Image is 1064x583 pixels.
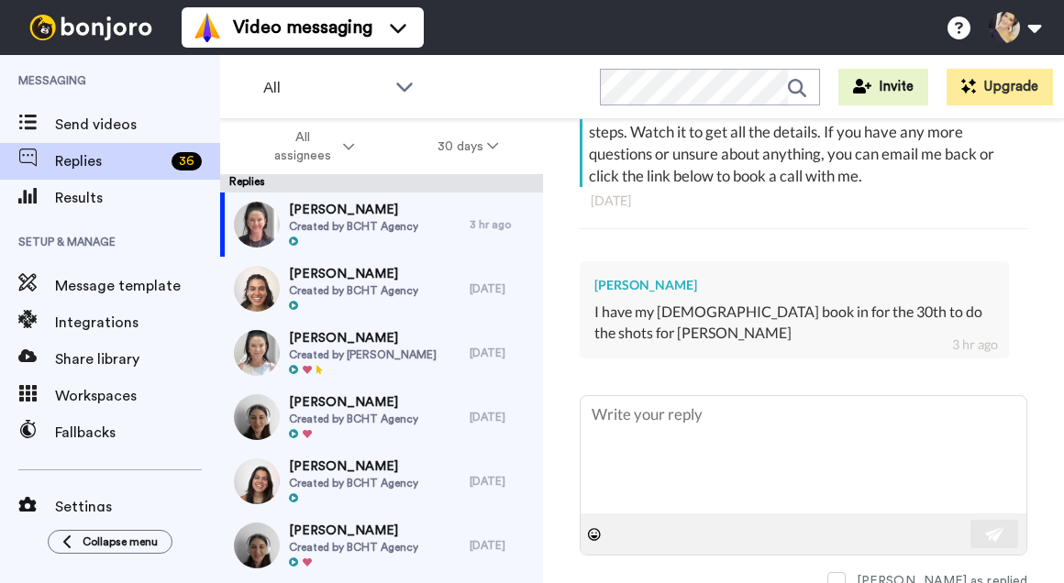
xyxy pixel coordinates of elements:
[985,527,1005,542] img: send-white.svg
[265,128,339,165] span: All assignees
[289,522,418,540] span: [PERSON_NAME]
[220,321,543,385] a: [PERSON_NAME]Created by [PERSON_NAME][DATE]
[55,275,220,297] span: Message template
[838,69,928,105] button: Invite
[289,457,418,476] span: [PERSON_NAME]
[952,335,998,354] div: 3 hr ago
[234,394,280,440] img: 32c23fcf-7310-4b8c-ad73-cccbe15f68c6-thumb.jpg
[289,412,418,426] span: Created by BCHT Agency
[594,276,994,294] div: [PERSON_NAME]
[55,187,220,209] span: Results
[589,77,1023,187] div: Hi [PERSON_NAME], Congrats on your offer to join our agency! I thought I'd send a short video to ...
[470,538,534,553] div: [DATE]
[289,329,437,347] span: [PERSON_NAME]
[55,496,220,518] span: Settings
[220,174,543,192] div: Replies
[224,121,396,172] button: All assignees
[55,422,220,444] span: Fallbacks
[470,346,534,360] div: [DATE]
[83,534,158,549] span: Collapse menu
[172,152,202,170] div: 36
[396,130,540,163] button: 30 days
[289,283,418,298] span: Created by BCHT Agency
[289,540,418,555] span: Created by BCHT Agency
[470,410,534,424] div: [DATE]
[233,15,372,40] span: Video messaging
[289,201,418,219] span: [PERSON_NAME]
[234,458,280,504] img: 9569ad69-5d82-4553-9a7a-0e30780cf888-thumb.jpg
[591,192,1016,210] div: [DATE]
[22,15,160,40] img: bj-logo-header-white.svg
[220,513,543,577] a: [PERSON_NAME]Created by BCHT Agency[DATE]
[48,530,172,554] button: Collapse menu
[220,257,543,321] a: [PERSON_NAME]Created by BCHT Agency[DATE]
[55,385,220,407] span: Workspaces
[470,281,534,296] div: [DATE]
[220,449,543,513] a: [PERSON_NAME]Created by BCHT Agency[DATE]
[947,69,1053,105] button: Upgrade
[594,302,994,344] div: I have my [DEMOGRAPHIC_DATA] book in for the 30th to do the shots for [PERSON_NAME]
[55,348,220,370] span: Share library
[289,476,418,490] span: Created by BCHT Agency
[289,219,418,234] span: Created by BCHT Agency
[289,393,418,412] span: [PERSON_NAME]
[470,474,534,489] div: [DATE]
[193,13,222,42] img: vm-color.svg
[220,385,543,449] a: [PERSON_NAME]Created by BCHT Agency[DATE]
[55,114,220,136] span: Send videos
[263,77,386,99] span: All
[289,347,437,362] span: Created by [PERSON_NAME]
[289,265,418,283] span: [PERSON_NAME]
[234,330,280,376] img: 1f9b07b1-6e51-4c0b-9e47-8db4b28a0d8f-thumb.jpg
[470,217,534,232] div: 3 hr ago
[55,312,220,334] span: Integrations
[234,202,280,247] img: d00d0d94-9635-4c93-bc94-b1c1e616bedf-thumb.jpg
[55,150,164,172] span: Replies
[234,266,280,312] img: 163e5464-59e3-44cd-9342-9b1988e6cce5-thumb.jpg
[234,522,280,568] img: 5a1b0e11-faf9-4298-a9f1-228084d18f9f-thumb.jpg
[220,192,543,257] a: [PERSON_NAME]Created by BCHT Agency3 hr ago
